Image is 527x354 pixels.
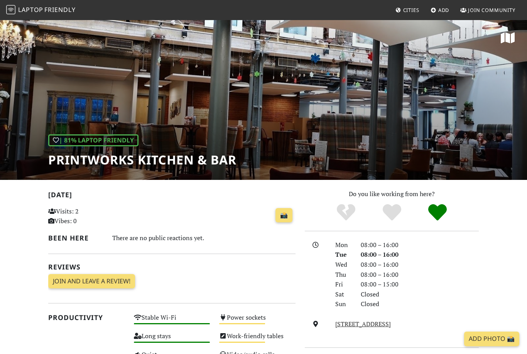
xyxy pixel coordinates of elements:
[112,232,296,244] div: There are no public reactions yet.
[48,234,103,242] h2: Been here
[18,5,43,14] span: Laptop
[215,312,300,330] div: Power sockets
[48,207,125,226] p: Visits: 2 Vibes: 0
[129,330,215,349] div: Long stays
[356,290,483,300] div: Closed
[48,152,236,167] h1: Printworks Kitchen & Bar
[369,203,415,222] div: Yes
[356,279,483,290] div: 08:00 – 15:00
[356,250,483,260] div: 08:00 – 16:00
[44,5,75,14] span: Friendly
[323,203,369,222] div: No
[331,290,356,300] div: Sat
[48,134,139,147] div: | 81% Laptop Friendly
[335,320,391,328] a: [STREET_ADDRESS]
[331,250,356,260] div: Tue
[356,260,483,270] div: 08:00 – 16:00
[331,260,356,270] div: Wed
[427,3,453,17] a: Add
[129,312,215,330] div: Stable Wi-Fi
[6,5,15,14] img: LaptopFriendly
[438,7,449,14] span: Add
[356,240,483,250] div: 08:00 – 16:00
[275,208,292,223] a: 📸
[457,3,519,17] a: Join Community
[48,274,135,289] a: Join and leave a review!
[415,203,461,222] div: Definitely!
[331,279,356,290] div: Fri
[331,270,356,280] div: Thu
[48,313,125,322] h2: Productivity
[392,3,422,17] a: Cities
[6,3,76,17] a: LaptopFriendly LaptopFriendly
[331,299,356,309] div: Sun
[464,332,519,346] a: Add Photo 📸
[356,299,483,309] div: Closed
[215,330,300,349] div: Work-friendly tables
[305,189,479,199] p: Do you like working from here?
[468,7,515,14] span: Join Community
[48,263,296,271] h2: Reviews
[331,240,356,250] div: Mon
[48,191,296,202] h2: [DATE]
[356,270,483,280] div: 08:00 – 16:00
[403,7,419,14] span: Cities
